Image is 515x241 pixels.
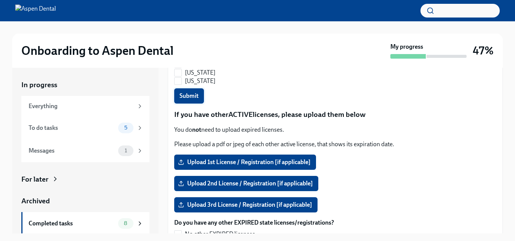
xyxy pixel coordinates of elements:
[180,180,313,187] span: Upload 2nd License / Registration [if applicable]
[174,197,318,212] label: Upload 3rd License / Registration [if applicable]
[21,139,149,162] a: Messages1
[473,44,494,57] h3: 47%
[29,219,115,228] div: Completed tasks
[29,124,115,132] div: To do tasks
[180,92,199,100] span: Submit
[185,69,215,77] span: [US_STATE]
[21,80,149,90] a: In progress
[120,148,132,153] span: 1
[192,126,201,133] strong: not
[21,43,173,58] h2: Onboarding to Aspen Dental
[21,196,149,206] a: Archived
[21,96,149,117] a: Everything
[174,219,334,227] label: Do you have any other EXPIRED state licenses/registrations?
[174,110,496,120] p: If you have other licenses, please upload them below
[228,110,253,119] strong: ACTIVE
[185,230,255,238] span: No other EXPIRED licenses
[119,220,132,226] span: 8
[174,140,496,148] p: Please upload a pdf or jpeg of each other active license, that shows its expiration date.
[21,212,149,235] a: Completed tasks8
[15,5,56,17] img: Aspen Dental
[29,147,115,155] div: Messages
[21,174,48,184] div: For later
[29,102,133,110] div: Everything
[174,176,318,191] label: Upload 2nd License / Registration [if applicable]
[120,125,132,131] span: 5
[185,77,215,85] span: [US_STATE]
[180,201,312,209] span: Upload 3rd License / Registration [if applicable]
[174,126,496,134] p: You do need to upload expired licenses.
[21,117,149,139] a: To do tasks5
[390,43,423,51] strong: My progress
[180,158,311,166] span: Upload 1st License / Registration [if applicable]
[174,88,204,104] button: Submit
[21,174,149,184] a: For later
[174,155,316,170] label: Upload 1st License / Registration [if applicable]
